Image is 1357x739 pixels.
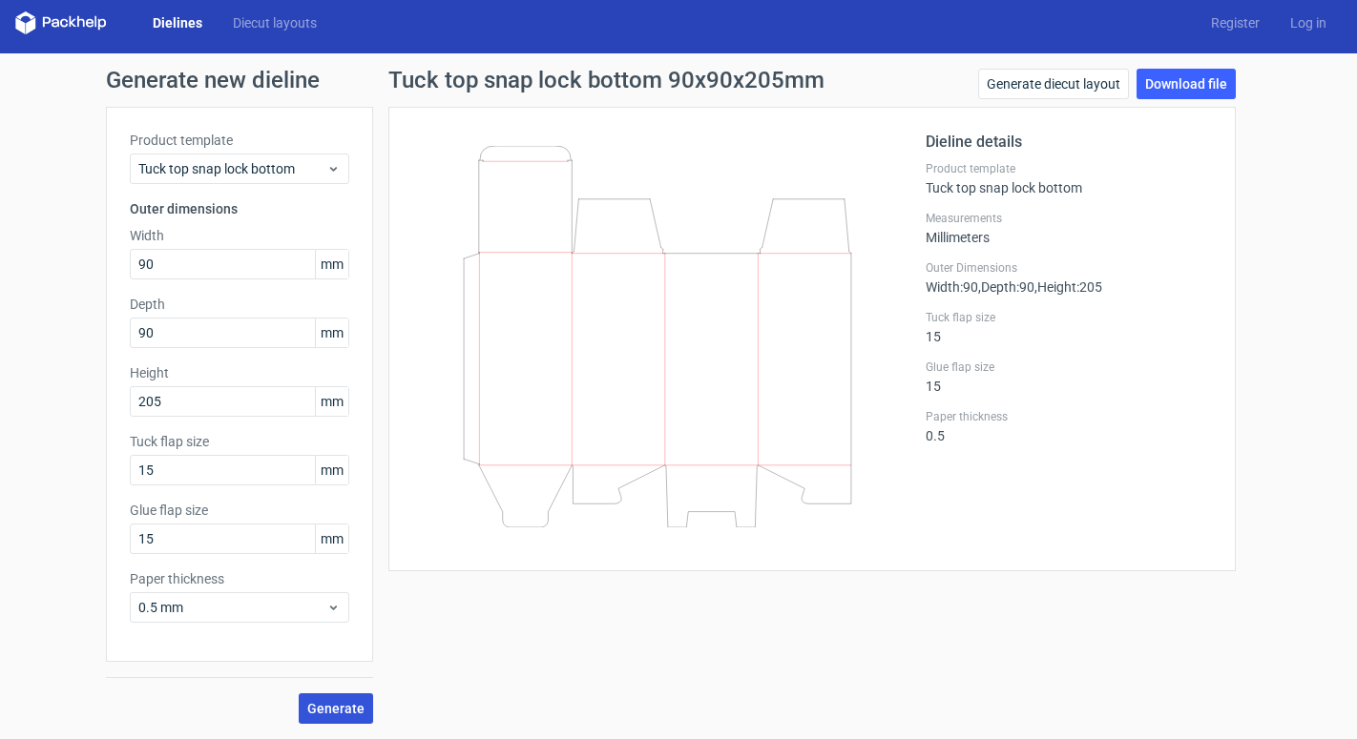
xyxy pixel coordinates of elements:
[1275,13,1342,32] a: Log in
[926,211,1212,226] label: Measurements
[130,226,349,245] label: Width
[130,569,349,588] label: Paper thickness
[926,409,1212,443] div: 0.5
[315,250,348,278] span: mm
[299,693,373,724] button: Generate
[130,295,349,314] label: Depth
[926,131,1212,154] h2: Dieline details
[130,501,349,520] label: Glue flap size
[315,456,348,484] span: mm
[1196,13,1275,32] a: Register
[130,432,349,451] label: Tuck flap size
[926,310,1212,344] div: 15
[218,13,332,32] a: Diecut layouts
[130,131,349,150] label: Product template
[926,359,1212,394] div: 15
[130,199,349,218] h3: Outer dimensions
[388,69,825,92] h1: Tuck top snap lock bottom 90x90x205mm
[130,363,349,382] label: Height
[926,409,1212,424] label: Paper thickness
[926,260,1212,276] label: Outer Dimensions
[926,310,1212,325] label: Tuck flap size
[926,211,1212,245] div: Millimeters
[307,702,365,715] span: Generate
[315,524,348,553] span: mm
[1034,279,1102,295] span: , Height : 205
[978,279,1034,295] span: , Depth : 90
[926,279,978,295] span: Width : 90
[106,69,1251,92] h1: Generate new dieline
[138,159,326,178] span: Tuck top snap lock bottom
[978,69,1129,99] a: Generate diecut layout
[926,161,1212,176] label: Product template
[315,318,348,347] span: mm
[315,387,348,416] span: mm
[138,598,326,617] span: 0.5 mm
[137,13,218,32] a: Dielines
[926,161,1212,195] div: Tuck top snap lock bottom
[926,359,1212,375] label: Glue flap size
[1137,69,1236,99] a: Download file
